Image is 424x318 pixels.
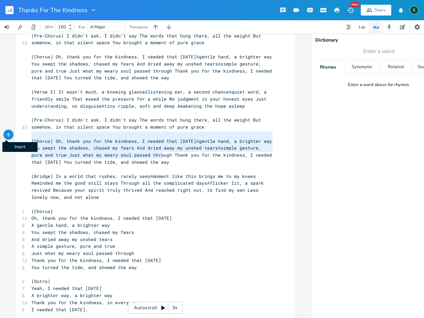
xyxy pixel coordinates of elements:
[31,285,102,291] span: Yeah, I needed that [DATE]
[348,82,410,88] div: Enter a word above for rhymes.
[31,54,275,81] span: (Chorus) Oh, thank you for the kindness, I needed that [DATE] gentle hand, a brighter way You swe...
[350,2,359,7] div: New
[78,25,85,29] div: Key
[31,208,53,214] span: (Chorus)
[31,257,161,263] span: Thank you for the kindness, I needed that [DATE]
[31,278,50,284] span: (Outro)
[169,302,181,314] div: 3x
[150,173,153,179] span: A
[31,117,264,130] span: (Pre-Chorus) I didn't ask, I didn't say The words that hung there, all the weight But somehow, in...
[31,89,269,109] span: (Verse 2) It wasn't much, a knowing glance listening ear, a second chance quiet word, a friendly ...
[45,25,53,29] div: BPM
[102,103,104,109] span: A
[410,2,419,18] button: K
[31,264,137,270] span: You turned the tide, and showed the way
[31,222,110,228] span: A gentle hand, a brighter way
[196,54,199,60] span: A
[31,292,113,298] span: A brighter way, a brighter way
[363,48,394,55] span: Enter a word
[31,229,134,235] span: You swept the shadows, chased my fears
[196,138,199,144] span: A
[18,7,88,13] span: Thanks For The Kindness
[31,173,267,200] span: (Bridge) In a world that rushes, rarely sees moment like this brings me to my knees Reminded me t...
[311,60,345,74] div: Rhymes
[207,180,210,186] span: A
[229,89,231,95] span: A
[31,215,172,221] span: Oh, thank you for the kindness, I needed that [DATE]
[374,7,386,13] div: Share
[218,61,221,67] span: A
[31,236,113,242] span: And dried away my unshed tears
[128,302,183,314] div: Autoscroll
[3,129,14,140] button: Insert
[344,4,357,16] button: New
[31,307,88,313] span: I needed that [DATE].
[361,5,391,16] button: Share
[129,25,148,29] div: Transpose
[31,243,115,249] span: A simple gesture, pure and true
[410,6,419,15] div: Koval
[31,299,140,306] span: Thank you for the kindness, in every way
[379,60,413,74] div: Related
[345,60,378,74] div: Synonyms
[145,89,148,95] span: A
[218,145,221,151] span: A
[31,250,134,256] span: Just what my weary soul passed through
[90,24,105,30] span: A Major
[31,138,275,165] span: (Chorus) Oh, thank you for the kindness, I needed that [DATE] gentle hand, a brighter way You swe...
